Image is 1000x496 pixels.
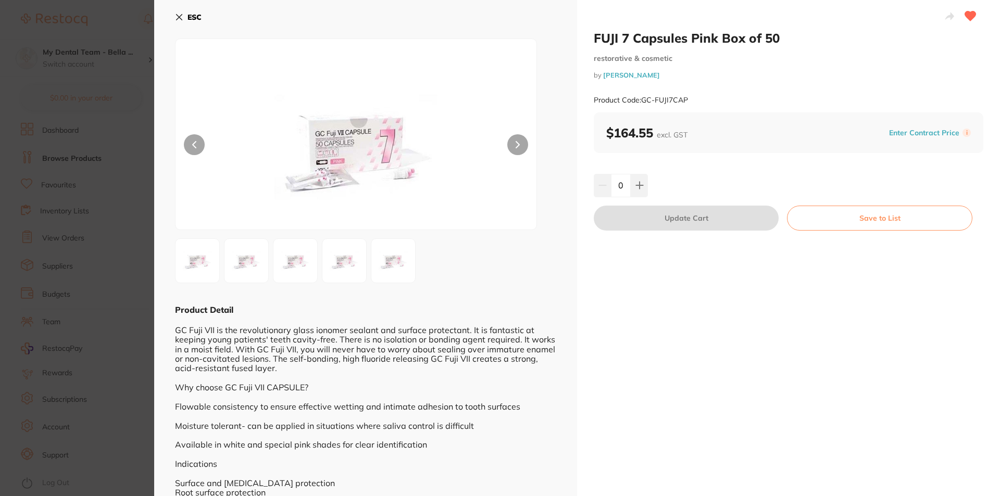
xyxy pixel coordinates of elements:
[228,242,265,279] img: Q0FQXzIuanBn
[594,206,779,231] button: Update Cart
[594,54,983,63] small: restorative & cosmetic
[277,242,314,279] img: Q0FQXzMuanBn
[963,129,971,137] label: i
[594,30,983,46] h2: FUJI 7 Capsules Pink Box of 50
[187,12,202,22] b: ESC
[326,242,363,279] img: Q0FQXzQuanBn
[248,65,465,230] img: Q0FQLmpwZw
[603,71,660,79] a: [PERSON_NAME]
[886,128,963,138] button: Enter Contract Price
[175,8,202,26] button: ESC
[175,304,233,315] b: Product Detail
[594,96,688,105] small: Product Code: GC-FUJI7CAP
[594,71,983,79] small: by
[606,125,687,141] b: $164.55
[374,242,412,279] img: Q0FQXzUuanBn
[657,130,687,139] span: excl. GST
[787,206,972,231] button: Save to List
[179,242,216,279] img: Q0FQLmpwZw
